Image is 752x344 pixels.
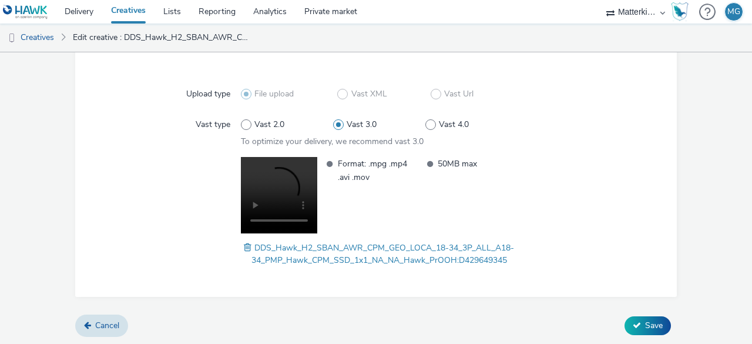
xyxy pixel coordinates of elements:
span: Vast XML [351,88,387,100]
a: Cancel [75,315,128,337]
span: Vast 2.0 [254,119,284,131]
span: To optimize your delivery, we recommend vast 3.0 [241,136,424,147]
span: Save [645,320,663,331]
span: Format: .mpg .mp4 .avi .mov [338,157,418,184]
button: Save [625,316,671,335]
label: Upload type [182,84,235,100]
span: Cancel [95,320,119,331]
span: Vast 3.0 [347,119,377,131]
a: Hawk Academy [671,2,693,21]
img: Hawk Academy [671,2,689,21]
label: Vast type [191,114,235,131]
span: Vast 4.0 [439,119,469,131]
img: dooh [6,32,18,44]
span: Content [105,37,149,53]
a: Edit creative : DDS_Hawk_H2_SBAN_AWR_CPM_GEO_LOCA_18-34_3P_ALL_A18-34_PMP_Hawk_CPM_SSD_1x1_NA_NA_... [67,24,255,52]
span: Vast Url [444,88,474,100]
span: File upload [254,88,294,100]
div: MG [727,3,740,21]
img: undefined Logo [3,5,48,19]
span: 50MB max [438,157,518,184]
span: DDS_Hawk_H2_SBAN_AWR_CPM_GEO_LOCA_18-34_3P_ALL_A18-34_PMP_Hawk_CPM_SSD_1x1_NA_NA_Hawk_PrOOH:D4296... [251,242,515,266]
